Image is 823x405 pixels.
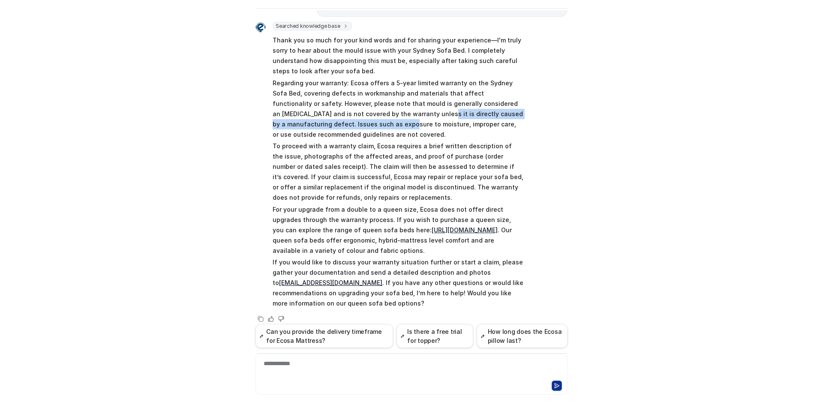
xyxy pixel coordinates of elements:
[255,22,266,33] img: Widget
[273,35,523,76] p: Thank you so much for your kind words and for sharing your experience—I'm truly sorry to hear abo...
[273,78,523,140] p: Regarding your warranty: Ecosa offers a 5-year limited warranty on the Sydney Sofa Bed, covering ...
[273,22,352,30] span: Searched knowledge base
[396,324,473,348] button: Is there a free trial for topper?
[273,257,523,309] p: If you would like to discuss your warranty situation further or start a claim, please gather your...
[273,204,523,256] p: For your upgrade from a double to a queen size, Ecosa does not offer direct upgrades through the ...
[273,141,523,203] p: To proceed with a warranty claim, Ecosa requires a brief written description of the issue, photog...
[279,279,382,286] a: [EMAIL_ADDRESS][DOMAIN_NAME]
[255,324,393,348] button: Can you provide the delivery timeframe for Ecosa Mattress?
[477,324,568,348] button: How long does the Ecosa pillow last?
[432,226,498,234] a: [URL][DOMAIN_NAME]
